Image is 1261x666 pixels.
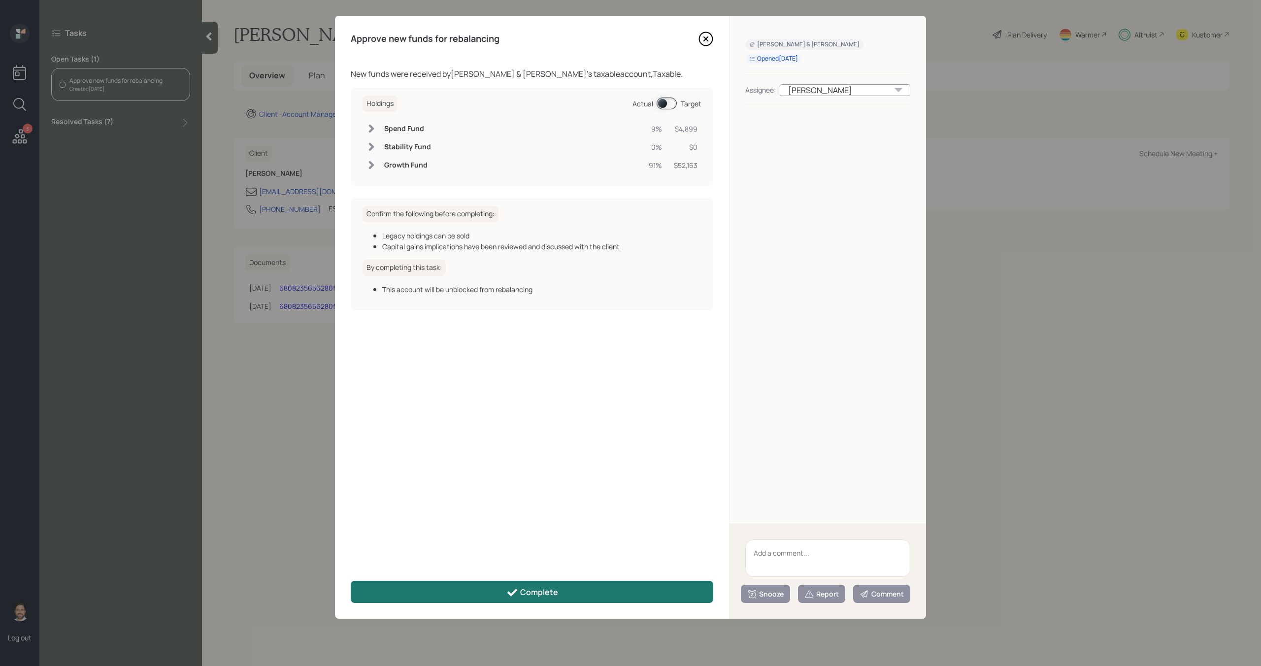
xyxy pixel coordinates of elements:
h6: Confirm the following before completing: [363,206,498,222]
div: [PERSON_NAME] [780,84,910,96]
div: Target [681,99,701,109]
div: Snooze [747,589,784,599]
div: Comment [860,589,904,599]
div: 9% [649,124,662,134]
button: Complete [351,581,713,603]
h6: Stability Fund [384,143,431,151]
button: Report [798,585,845,603]
div: 0% [649,142,662,152]
div: $4,899 [674,124,697,134]
div: Capital gains implications have been reviewed and discussed with the client [382,241,701,252]
h6: Growth Fund [384,161,431,169]
div: Legacy holdings can be sold [382,231,701,241]
div: Report [804,589,839,599]
div: Opened [DATE] [749,55,798,63]
div: Assignee: [745,85,776,95]
h6: By completing this task: [363,260,446,276]
h6: Holdings [363,96,398,112]
h6: Spend Fund [384,125,431,133]
h4: Approve new funds for rebalancing [351,33,499,44]
button: Comment [853,585,910,603]
button: Snooze [741,585,790,603]
div: $0 [674,142,697,152]
div: 91% [649,160,662,170]
div: New funds were received by [PERSON_NAME] & [PERSON_NAME] 's taxable account, Taxable . [351,68,713,80]
div: Complete [506,587,558,599]
div: $52,163 [674,160,697,170]
div: Actual [632,99,653,109]
div: This account will be unblocked from rebalancing [382,284,701,295]
div: [PERSON_NAME] & [PERSON_NAME] [749,40,860,49]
